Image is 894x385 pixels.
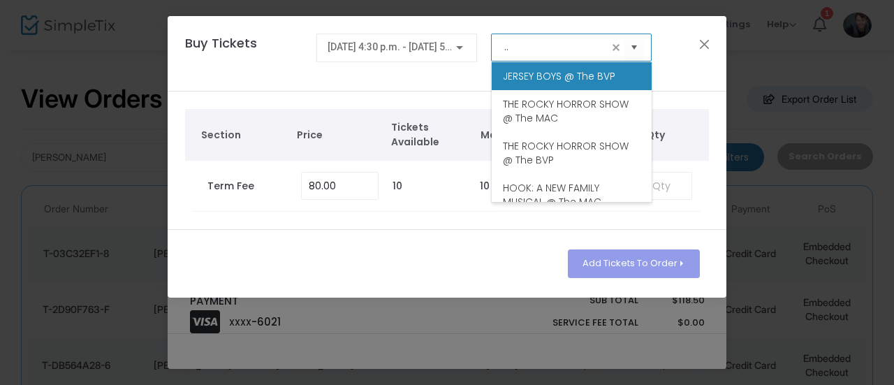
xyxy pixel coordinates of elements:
span: Tickets Available [391,120,467,150]
span: Qty [646,128,702,143]
span: THE ROCKY HORROR SHOW @ The BVP [503,139,640,167]
label: 10 [480,179,490,194]
span: [DATE] 4:30 p.m. - [DATE] 5:00 p.m. [328,41,481,52]
span: Max Tickets [481,128,556,143]
button: Close [696,35,714,53]
h4: Buy Tickets [178,34,309,73]
label: 10 [393,179,402,194]
input: Select an event [504,40,608,55]
span: HOOK: A NEW FAMILY MUSICAL @ The MAC [503,181,640,209]
span: Section [201,128,284,143]
span: Price [297,128,377,143]
span: JERSEY BOYS @ The BVP [503,69,615,83]
button: Select [624,33,644,61]
span: clear [608,39,624,56]
label: Term Fee [207,179,254,194]
input: Qty [645,173,691,199]
span: THE ROCKY HORROR SHOW @ The MAC [503,97,640,125]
